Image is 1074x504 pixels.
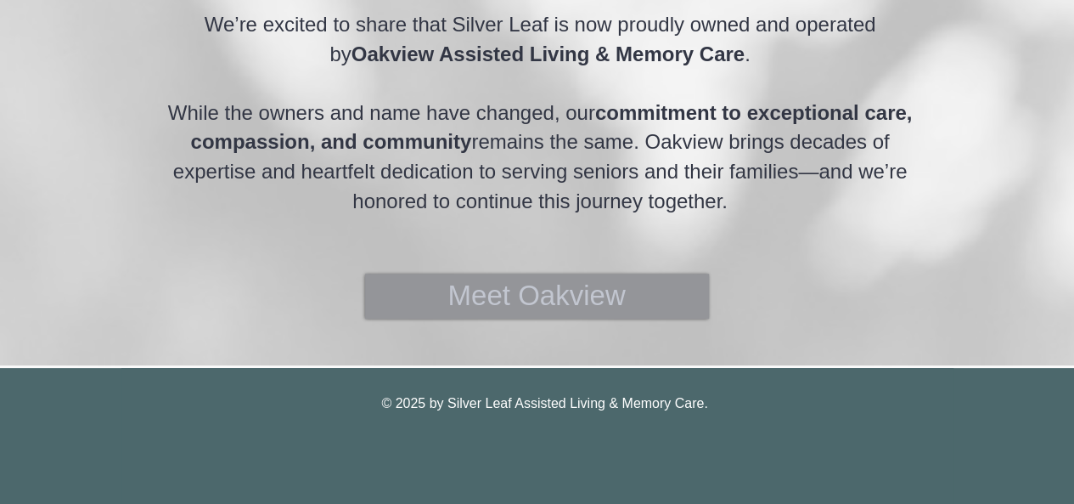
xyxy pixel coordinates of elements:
span: remains the same. Oakview brings decades of expertise and heartfelt dedication to serving seniors... [173,130,907,212]
a: Meet Oakview [365,274,709,319]
span: While the owners and name have changed, our [168,101,595,124]
span: We’re excited to share that Silver Leaf is now proudly owned and operated by [205,13,876,65]
span: Meet Oakview [447,276,625,315]
span: . [745,42,751,65]
span: © 2025 by Silver Leaf Assisted Living & Memory Care. [381,396,707,411]
span: Oakview Assisted Living & Memory Care [351,42,745,65]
